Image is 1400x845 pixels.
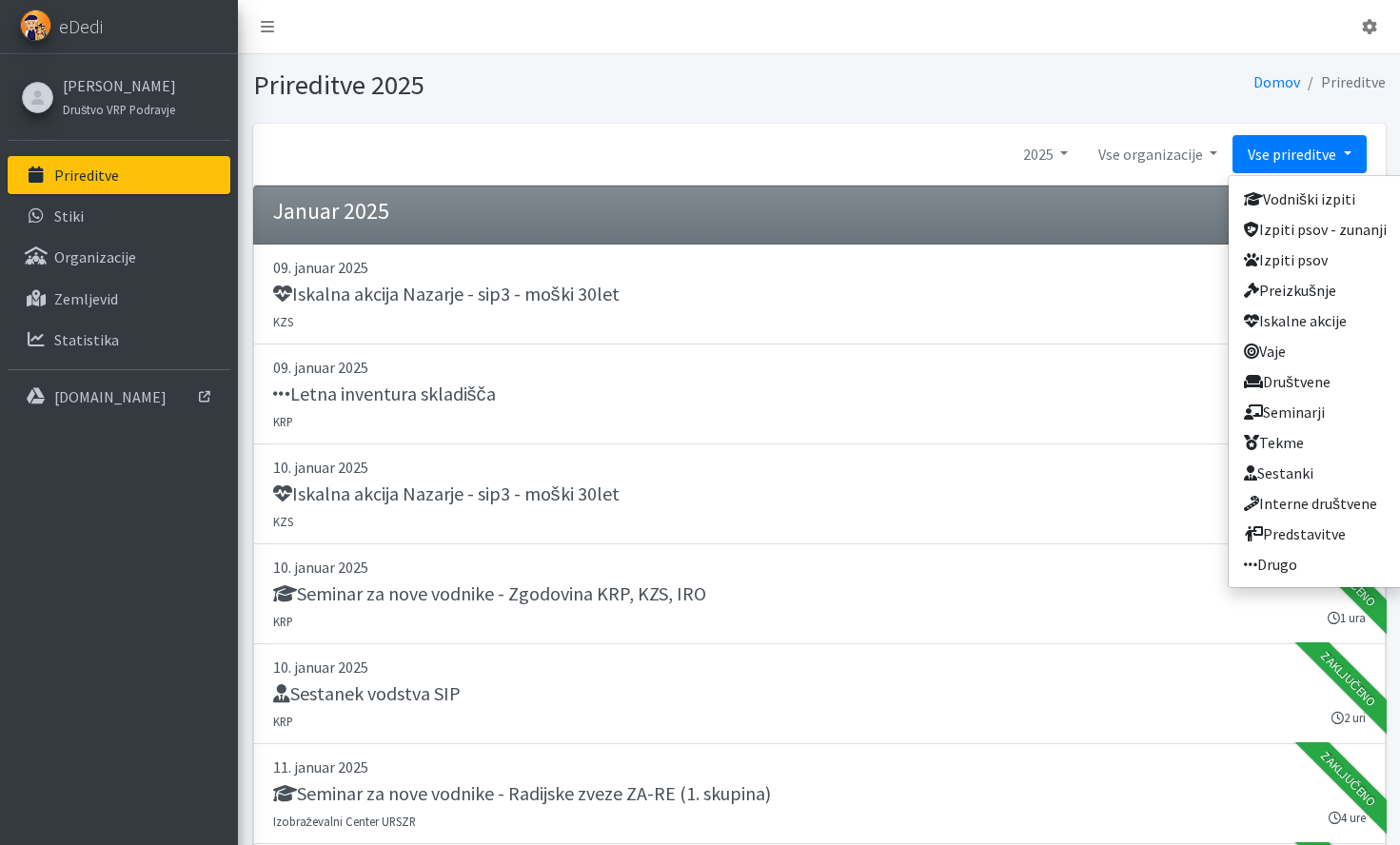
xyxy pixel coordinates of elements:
p: 11. januar 2025 [273,756,1366,778]
li: Prireditve [1300,69,1386,96]
small: KZS [273,514,293,529]
img: eDedi [20,10,51,41]
p: 10. januar 2025 [273,556,1366,579]
a: Zemljevid [8,280,230,318]
h1: Prireditve 2025 [253,69,813,102]
a: Statistika [8,321,230,359]
p: Zemljevid [54,289,118,308]
a: 09. januar 2025 Iskalna akcija Nazarje - sip3 - moški 30let KZS 7 ur Zaključeno [253,245,1386,344]
a: Stiki [8,197,230,235]
small: KZS [273,314,293,329]
h5: Seminar za nove vodnike - Radijske zveze ZA-RE (1. skupina) [273,782,771,805]
a: 10. januar 2025 Iskalna akcija Nazarje - sip3 - moški 30let KZS 7 ur Zaključeno [253,444,1386,544]
a: 11. januar 2025 Seminar za nove vodnike - Radijske zveze ZA-RE (1. skupina) Izobraževalni Center ... [253,744,1386,844]
p: Statistika [54,330,119,349]
small: Izobraževalni Center URSZR [273,814,416,829]
h5: Letna inventura skladišča [273,383,496,405]
a: Vse organizacije [1083,135,1232,173]
a: Organizacije [8,238,230,276]
p: Stiki [54,206,84,226]
a: Domov [1253,72,1300,91]
a: [DOMAIN_NAME] [8,378,230,416]
h5: Sestanek vodstva SIP [273,682,461,705]
span: eDedi [59,12,103,41]
a: 2025 [1008,135,1083,173]
a: Prireditve [8,156,230,194]
a: Društvo VRP Podravje [63,97,176,120]
p: Organizacije [54,247,136,266]
p: Prireditve [54,166,119,185]
h5: Iskalna akcija Nazarje - sip3 - moški 30let [273,482,620,505]
a: Vse prireditve [1232,135,1366,173]
a: [PERSON_NAME] [63,74,176,97]
h4: Januar 2025 [273,198,389,226]
a: 10. januar 2025 Sestanek vodstva SIP KRP 2 uri Zaključeno [253,644,1386,744]
p: 09. januar 2025 [273,356,1366,379]
p: 10. januar 2025 [273,456,1366,479]
a: 10. januar 2025 Seminar za nove vodnike - Zgodovina KRP, KZS, IRO KRP 1 ura Zaključeno [253,544,1386,644]
small: KRP [273,614,293,629]
h5: Iskalna akcija Nazarje - sip3 - moški 30let [273,283,620,305]
p: [DOMAIN_NAME] [54,387,167,406]
small: KRP [273,714,293,729]
h5: Seminar za nove vodnike - Zgodovina KRP, KZS, IRO [273,582,706,605]
p: 10. januar 2025 [273,656,1366,678]
p: 09. januar 2025 [273,256,1366,279]
small: KRP [273,414,293,429]
a: 09. januar 2025 Letna inventura skladišča KRP 3 ure Zaključeno [253,344,1386,444]
small: Društvo VRP Podravje [63,102,175,117]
